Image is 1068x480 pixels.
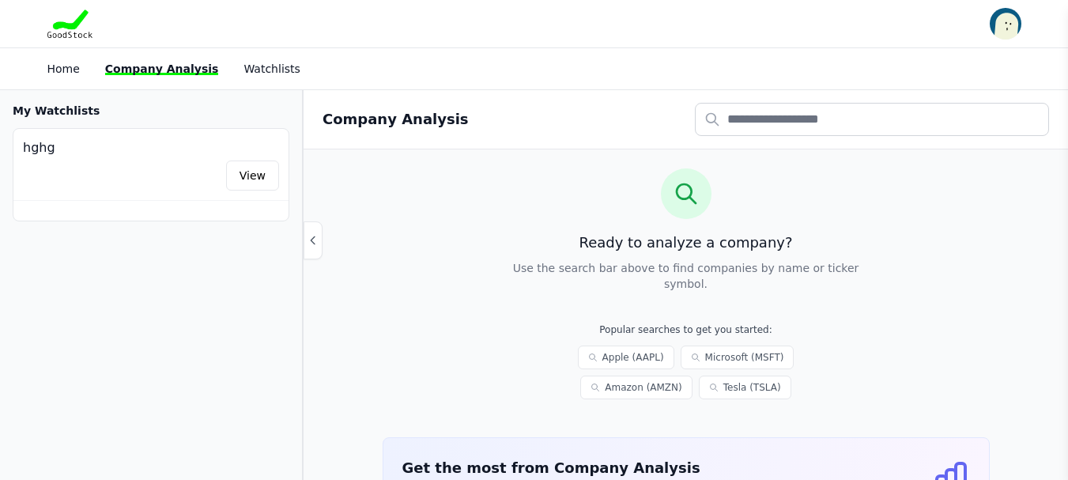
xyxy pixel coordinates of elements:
[226,161,279,191] a: View
[47,9,93,38] img: Goodstock Logo
[681,346,794,369] a: Microsoft (MSFT)
[522,323,851,336] p: Popular searches to get you started:
[578,346,674,369] a: Apple (AAPL)
[23,138,279,157] h4: hghg
[105,62,219,75] a: Company Analysis
[47,62,80,75] a: Home
[383,232,990,254] h3: Ready to analyze a company?
[13,103,100,119] h3: My Watchlists
[323,108,469,130] h2: Company Analysis
[243,62,300,75] a: Watchlists
[990,8,1021,40] img: invitee
[699,376,791,399] a: Tesla (TSLA)
[580,376,692,399] a: Amazon (AMZN)
[509,260,863,292] p: Use the search bar above to find companies by name or ticker symbol.
[402,457,817,479] h3: Get the most from Company Analysis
